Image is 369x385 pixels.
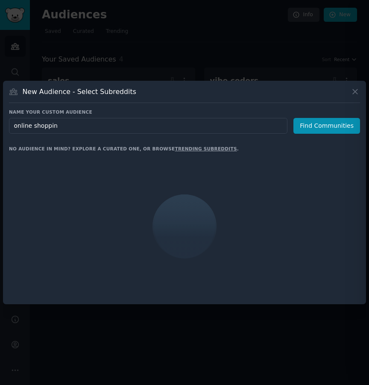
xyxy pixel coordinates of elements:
div: No audience in mind? Explore a curated one, or browse . [9,146,239,152]
h3: Name your custom audience [9,109,360,115]
button: Find Communities [293,118,360,134]
h3: New Audience - Select Subreddits [23,87,136,96]
a: trending subreddits [175,146,237,151]
input: Pick a short name, like "Digital Marketers" or "Movie-Goers" [9,118,287,134]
